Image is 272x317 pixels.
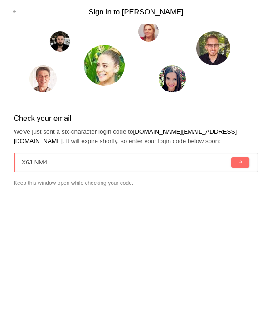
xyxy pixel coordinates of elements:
[14,128,237,144] strong: [DOMAIN_NAME][EMAIL_ADDRESS][DOMAIN_NAME]
[14,127,258,146] p: We've just sent a six-character login code to . It will expire shortly, so enter your login code ...
[22,7,250,17] h3: Sign in to [PERSON_NAME]
[14,179,258,187] p: Keep this window open while checking your code.
[22,153,229,172] input: XXX-XXX
[14,113,258,124] h2: Check your email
